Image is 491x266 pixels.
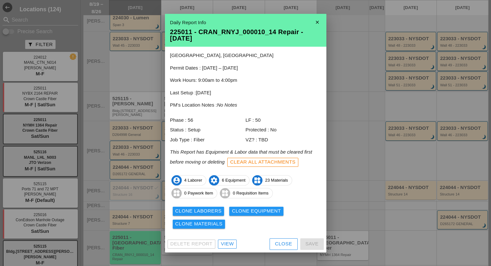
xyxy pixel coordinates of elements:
div: Daily Report Info [170,19,321,26]
p: Permit Dates : [DATE] – [DATE] [170,64,321,72]
button: Close [270,238,298,250]
button: Clone Materials [173,220,225,229]
span: 4 Laborer [172,175,206,185]
a: View [218,240,237,249]
div: 225011 - CRAN_RNYJ_000010_14 Repair - [DATE] [170,29,321,42]
p: PM's Location Notes : [170,101,321,109]
i: This Report has Equipment & Labor data that must be cleared first before moving or deleting [170,149,312,164]
i: settings [209,175,219,185]
i: widgets [220,188,230,198]
div: Clone Laborers [175,207,222,215]
i: No Notes [217,102,237,108]
p: [GEOGRAPHIC_DATA], [GEOGRAPHIC_DATA] [170,52,321,59]
i: widgets [252,175,262,185]
i: close [311,16,324,29]
div: Clone Equipment [232,207,281,215]
div: Phase : 56 [170,117,246,124]
p: Work Hours: 9:00am to 4:00pm [170,77,321,84]
div: Job Type : Fiber [170,136,246,144]
p: Last Setup : [170,89,321,97]
button: Clone Laborers [173,207,224,216]
div: Clear All Attachments [230,158,296,166]
div: Status : Setup [170,126,246,134]
div: VZ? : TBD [246,136,321,144]
button: Clone Equipment [229,207,283,216]
span: 23 Materials [252,175,292,185]
span: [DATE] [196,90,211,95]
div: Protected : No [246,126,321,134]
div: Close [275,240,292,248]
button: Clear All Attachments [227,158,299,167]
span: 0 Paywork Item [172,188,217,198]
div: View [221,240,234,248]
i: widgets [171,188,182,198]
div: LF : 50 [246,117,321,124]
span: 6 Equipment [209,175,249,185]
div: Clone Materials [175,220,223,228]
i: account_circle [171,175,182,185]
span: 0 Requisition Items [220,188,272,198]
